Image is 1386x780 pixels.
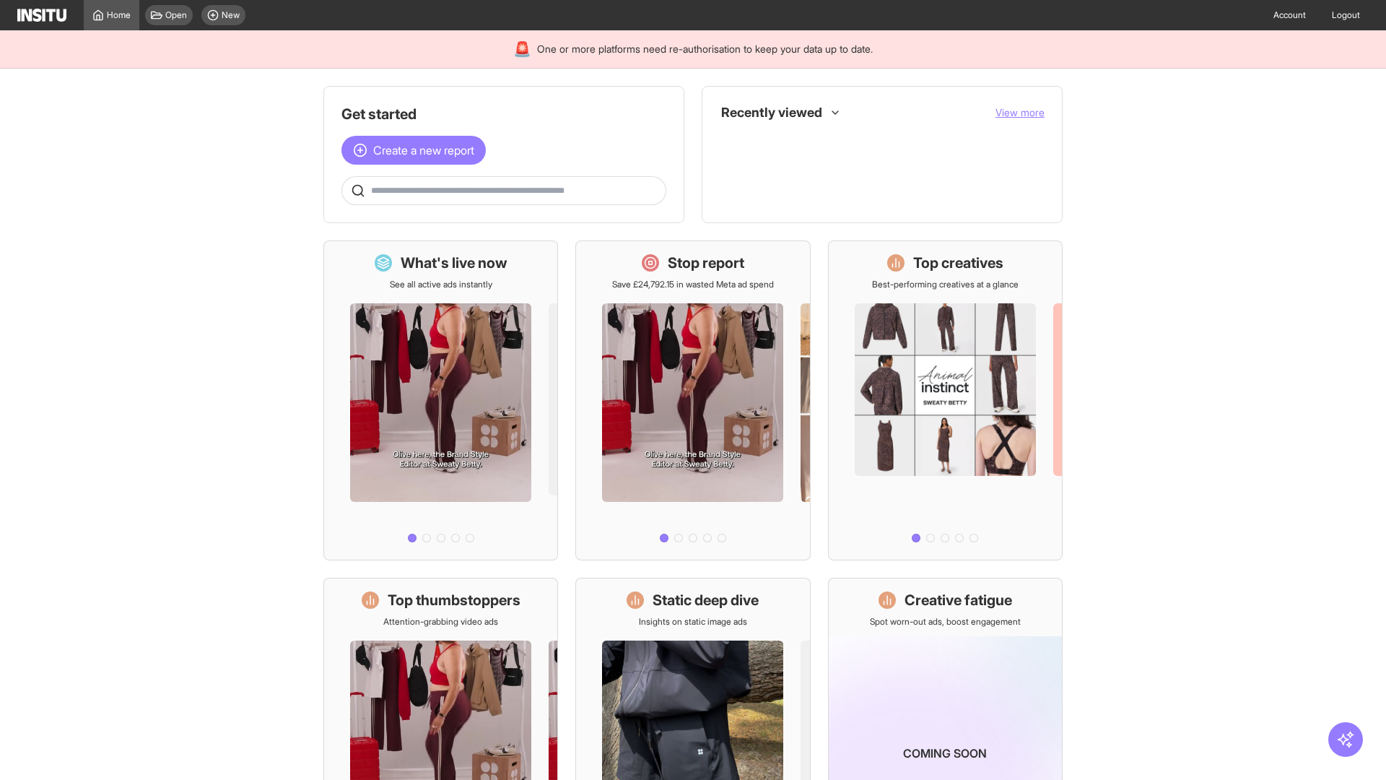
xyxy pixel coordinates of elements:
span: Home [107,9,131,21]
span: Create a new report [373,142,474,159]
h1: Get started [341,104,666,124]
p: Save £24,792.15 in wasted Meta ad spend [612,279,774,290]
h1: Stop report [668,253,744,273]
span: View more [995,106,1045,118]
p: Best-performing creatives at a glance [872,279,1019,290]
h1: What's live now [401,253,507,273]
span: Open [165,9,187,21]
h1: Static deep dive [653,590,759,610]
img: Logo [17,9,66,22]
div: 🚨 [513,39,531,59]
button: View more [995,105,1045,120]
p: Attention-grabbing video ads [383,616,498,628]
a: Top creativesBest-performing creatives at a glance [828,240,1063,560]
p: See all active ads instantly [390,279,492,290]
a: Stop reportSave £24,792.15 in wasted Meta ad spend [575,240,810,560]
h1: Top creatives [913,253,1003,273]
a: What's live nowSee all active ads instantly [323,240,558,560]
button: Create a new report [341,136,486,165]
span: One or more platforms need re-authorisation to keep your data up to date. [537,42,873,56]
h1: Top thumbstoppers [388,590,520,610]
span: New [222,9,240,21]
p: Insights on static image ads [639,616,747,628]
